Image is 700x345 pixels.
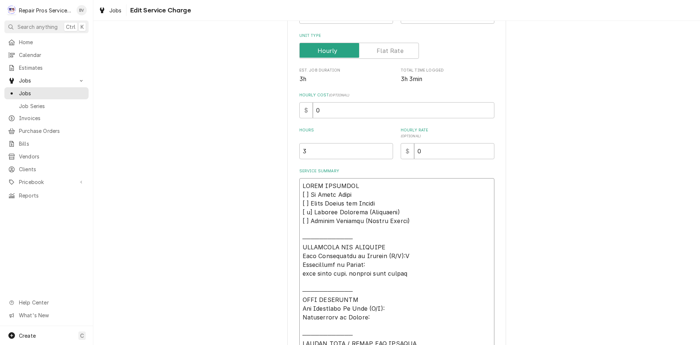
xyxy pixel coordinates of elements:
span: Reports [19,192,85,199]
div: $ [299,102,313,118]
span: Total Time Logged [401,75,494,84]
label: Unit Type [299,33,494,39]
span: Home [19,38,85,46]
span: What's New [19,311,84,319]
div: [object Object] [299,127,393,159]
a: Home [4,36,89,48]
a: Go to Help Center [4,296,89,308]
span: C [80,332,84,340]
span: Calendar [19,51,85,59]
div: Brian Volker's Avatar [77,5,87,15]
a: Purchase Orders [4,125,89,137]
span: Pricebook [19,178,74,186]
span: Est. Job Duration [299,75,393,84]
span: Create [19,333,36,339]
a: Calendar [4,49,89,61]
a: Job Series [4,100,89,112]
span: Clients [19,165,85,173]
label: Hourly Cost [299,92,494,98]
div: R [7,5,17,15]
span: Purchase Orders [19,127,85,135]
label: Hourly Rate [401,127,494,139]
span: Vendors [19,153,85,160]
a: Go to Jobs [4,74,89,87]
div: Est. Job Duration [299,68,393,83]
span: Bills [19,140,85,147]
span: Jobs [19,77,74,84]
a: Reports [4,189,89,202]
span: 3h 3min [401,76,423,83]
span: 3h [299,76,306,83]
div: [object Object] [401,127,494,159]
span: Estimates [19,64,85,72]
button: Search anythingCtrlK [4,20,89,33]
span: Edit Service Charge [128,5,191,15]
span: Invoices [19,114,85,122]
a: Go to Pricebook [4,176,89,188]
span: Jobs [109,7,122,14]
a: Bills [4,138,89,150]
div: Total Time Logged [401,68,494,83]
div: $ [401,143,414,159]
a: Jobs [96,4,125,16]
span: K [81,23,84,31]
span: Jobs [19,89,85,97]
div: Unit Type [299,33,494,59]
span: Help Center [19,299,84,306]
div: Hourly Cost [299,92,494,118]
div: BV [77,5,87,15]
div: Repair Pros Services Inc's Avatar [7,5,17,15]
span: Est. Job Duration [299,68,393,73]
a: Vendors [4,150,89,162]
label: Service Summary [299,168,494,174]
div: Repair Pros Services Inc [19,7,73,14]
span: ( optional ) [401,134,421,138]
a: Invoices [4,112,89,124]
span: Ctrl [66,23,75,31]
span: ( optional ) [329,93,349,97]
span: Job Series [19,102,85,110]
a: Clients [4,163,89,175]
a: Jobs [4,87,89,99]
label: Hours [299,127,393,139]
span: Total Time Logged [401,68,494,73]
span: Search anything [17,23,58,31]
a: Go to What's New [4,309,89,321]
a: Estimates [4,62,89,74]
